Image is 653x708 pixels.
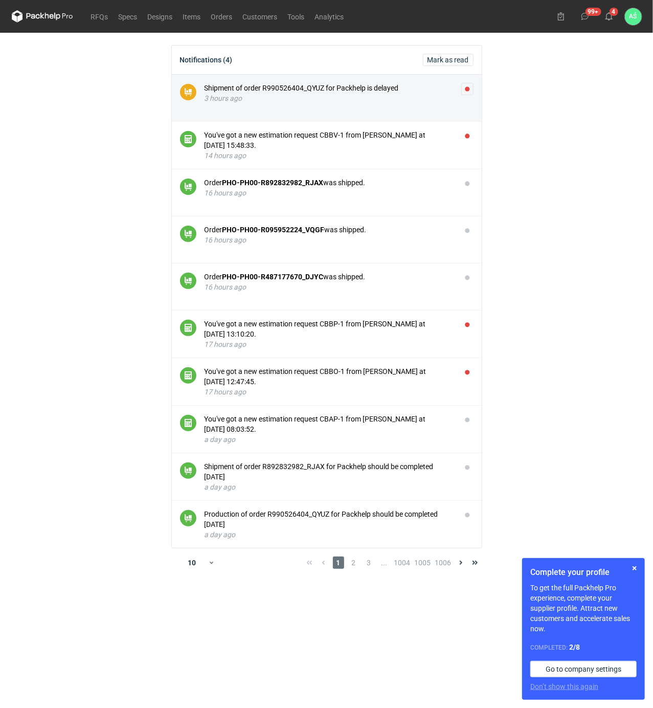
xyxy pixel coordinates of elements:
[206,10,238,23] a: Orders
[415,557,431,569] span: 1005
[530,681,598,692] button: Don’t show this again
[205,461,453,482] div: Shipment of order R892832982_RJAX for Packhelp should be completed [DATE]
[205,319,453,339] div: You've got a new estimation request CBBP-1 from [PERSON_NAME] at [DATE] 13:10:20.
[530,566,637,579] h1: Complete your profile
[205,225,453,235] div: Order was shipped.
[205,434,453,445] div: a day ago
[205,272,453,282] div: Order was shipped.
[205,509,453,529] div: Production of order R990526404_QYUZ for Packhelp should be completed [DATE]
[205,387,453,397] div: 17 hours ago
[180,56,233,64] div: Notifications (4)
[205,272,453,292] button: OrderPHO-PH00-R487177670_DJYCwas shipped.16 hours ago
[86,10,114,23] a: RFQs
[530,583,637,634] p: To get the full Packhelp Pro experience, complete your supplier profile. Attract new customers an...
[205,83,453,103] button: Shipment of order R990526404_QYUZ for Packhelp is delayed3 hours ago
[205,130,453,150] div: You've got a new estimation request CBBV-1 from [PERSON_NAME] at [DATE] 15:48:33.
[423,54,474,66] button: Mark as read
[577,8,593,25] button: 99+
[178,10,206,23] a: Items
[333,557,344,569] span: 1
[205,188,453,198] div: 16 hours ago
[205,414,453,434] div: You've got a new estimation request CBAP-1 from [PERSON_NAME] at [DATE] 08:03:52.
[143,10,178,23] a: Designs
[625,8,642,25] div: Adrian Świerżewski
[205,235,453,245] div: 16 hours ago
[205,339,453,349] div: 17 hours ago
[205,509,453,540] button: Production of order R990526404_QYUZ for Packhelp should be completed [DATE]a day ago
[205,178,453,198] button: OrderPHO-PH00-R892832982_RJAXwas shipped.16 hours ago
[530,661,637,677] a: Go to company settings
[205,282,453,292] div: 16 hours ago
[205,414,453,445] button: You've got a new estimation request CBAP-1 from [PERSON_NAME] at [DATE] 08:03:52.a day ago
[569,643,580,651] strong: 2 / 8
[205,366,453,397] button: You've got a new estimation request CBBO-1 from [PERSON_NAME] at [DATE] 12:47:45.17 hours ago
[205,130,453,161] button: You've got a new estimation request CBBV-1 from [PERSON_NAME] at [DATE] 15:48:33.14 hours ago
[601,8,617,25] button: 4
[205,150,453,161] div: 14 hours ago
[205,225,453,245] button: OrderPHO-PH00-R095952224_VQGFwas shipped.16 hours ago
[205,319,453,349] button: You've got a new estimation request CBBP-1 from [PERSON_NAME] at [DATE] 13:10:20.17 hours ago
[222,226,325,234] strong: PHO-PH00-R095952224_VQGF
[12,10,73,23] svg: Packhelp Pro
[175,556,209,570] div: 10
[379,557,390,569] span: ...
[222,273,324,281] strong: PHO-PH00-R487177670_DJYC
[628,562,641,574] button: Skip for now
[205,366,453,387] div: You've got a new estimation request CBBO-1 from [PERSON_NAME] at [DATE] 12:47:45.
[427,56,469,63] span: Mark as read
[222,179,324,187] strong: PHO-PH00-R892832982_RJAX
[205,93,453,103] div: 3 hours ago
[283,10,310,23] a: Tools
[205,529,453,540] div: a day ago
[238,10,283,23] a: Customers
[394,557,411,569] span: 1004
[530,642,637,653] div: Completed:
[205,482,453,492] div: a day ago
[625,8,642,25] button: AŚ
[205,178,453,188] div: Order was shipped.
[348,557,359,569] span: 2
[364,557,375,569] span: 3
[205,461,453,492] button: Shipment of order R892832982_RJAX for Packhelp should be completed [DATE]a day ago
[114,10,143,23] a: Specs
[205,83,453,93] div: Shipment of order R990526404_QYUZ for Packhelp is delayed
[310,10,349,23] a: Analytics
[435,557,452,569] span: 1006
